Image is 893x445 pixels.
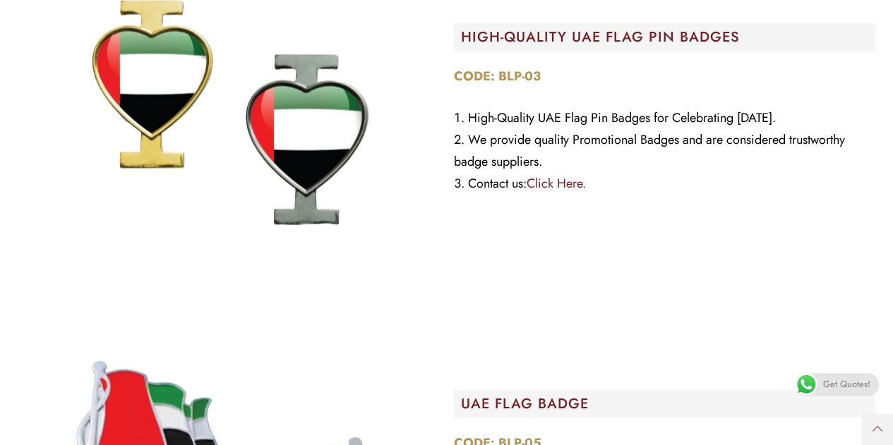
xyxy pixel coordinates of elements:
[527,174,586,193] a: Click Here.
[823,373,870,396] span: Get Quotes!
[461,30,876,44] h2: High-Quality UAE Flag Pin Badges
[454,107,876,129] li: High-Quality UAE Flag Pin Badges for Celebrating [DATE].
[454,173,876,195] li: Contact us:
[454,67,541,85] strong: CODE: BLP-03
[454,129,876,173] li: We provide quality Promotional Badges and are considered trustworthy badge suppliers.
[461,397,876,411] h2: UAE FLAG BADGE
